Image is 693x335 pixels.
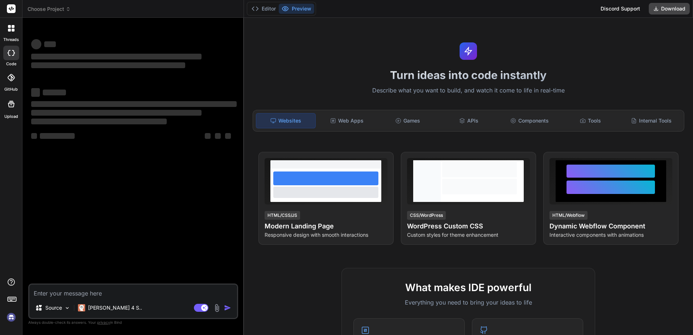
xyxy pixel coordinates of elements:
[28,319,238,326] p: Always double-check its answers. Your in Bind
[407,211,446,220] div: CSS/WordPress
[265,231,387,239] p: Responsive design with smooth interactions
[31,101,237,107] span: ‌
[439,113,498,128] div: APIs
[549,231,672,239] p: Interactive components with animations
[317,113,377,128] div: Web Apps
[353,280,583,295] h2: What makes IDE powerful
[78,304,85,311] img: Claude 4 Sonnet
[5,311,17,323] img: signin
[31,110,202,116] span: ‌
[3,37,19,43] label: threads
[248,86,689,95] p: Describe what you want to build, and watch it come to life in real-time
[224,304,231,311] img: icon
[97,320,110,324] span: privacy
[6,61,16,67] label: code
[31,119,167,124] span: ‌
[43,90,66,95] span: ‌
[64,305,70,311] img: Pick Models
[407,231,530,239] p: Custom styles for theme enhancement
[549,221,672,231] h4: Dynamic Webflow Component
[622,113,681,128] div: Internal Tools
[225,133,231,139] span: ‌
[500,113,559,128] div: Components
[265,211,300,220] div: HTML/CSS/JS
[205,133,211,139] span: ‌
[596,3,644,15] div: Discord Support
[44,41,56,47] span: ‌
[279,4,314,14] button: Preview
[549,211,588,220] div: HTML/Webflow
[249,4,279,14] button: Editor
[213,304,221,312] img: attachment
[215,133,221,139] span: ‌
[561,113,620,128] div: Tools
[31,39,41,49] span: ‌
[4,113,18,120] label: Upload
[353,298,583,307] p: Everything you need to bring your ideas to life
[88,304,142,311] p: [PERSON_NAME] 4 S..
[45,304,62,311] p: Source
[256,113,316,128] div: Websites
[248,69,689,82] h1: Turn ideas into code instantly
[31,133,37,139] span: ‌
[40,133,75,139] span: ‌
[265,221,387,231] h4: Modern Landing Page
[28,5,71,13] span: Choose Project
[31,54,202,59] span: ‌
[378,113,437,128] div: Games
[4,86,18,92] label: GitHub
[407,221,530,231] h4: WordPress Custom CSS
[649,3,690,15] button: Download
[31,88,40,97] span: ‌
[31,62,185,68] span: ‌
